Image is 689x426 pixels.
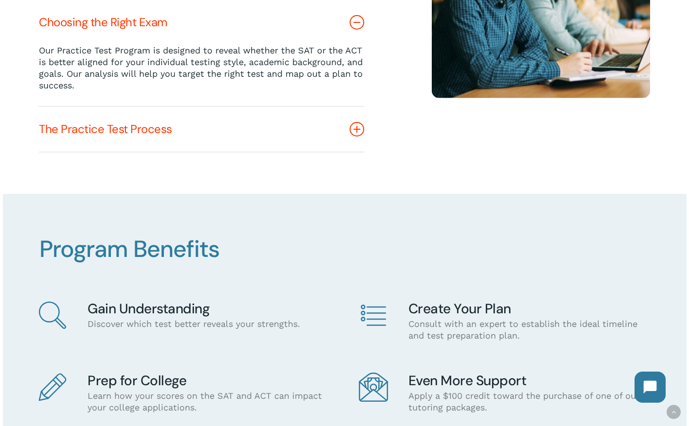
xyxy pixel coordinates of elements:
div: Learn how your scores on the SAT and ACT can impact your college applications. [88,374,328,413]
iframe: Chatbot [625,362,675,412]
h4: Prep for College [88,374,328,388]
h4: Gain Understanding [88,302,328,316]
h4: Even More Support [408,374,649,388]
p: Our Practice Test Program is designed to reveal whether the SAT or the ACT is better aligned for ... [39,45,364,91]
span: Program Benefits [39,234,220,264]
h4: Create Your Plan [408,302,649,316]
div: Consult with an expert to establish the ideal timeline and test preparation plan. [408,302,649,341]
div: Discover which test better reveals your strengths. [88,302,328,330]
div: Apply a $100 credit toward the purchase of one of our tutoring packages. [408,374,649,413]
a: The Practice Test Process [39,107,364,152]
